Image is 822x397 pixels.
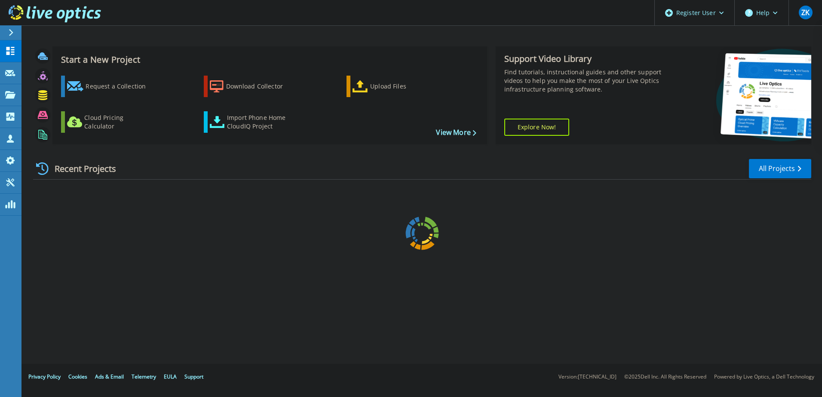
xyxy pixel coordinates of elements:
div: Cloud Pricing Calculator [84,113,153,131]
a: EULA [164,373,177,380]
li: Powered by Live Optics, a Dell Technology [714,374,814,380]
a: Download Collector [204,76,300,97]
div: Download Collector [226,78,295,95]
a: Explore Now! [504,119,570,136]
a: View More [436,128,476,137]
a: Privacy Policy [28,373,61,380]
div: Recent Projects [33,158,128,179]
div: Request a Collection [86,78,154,95]
a: Support [184,373,203,380]
a: Cloud Pricing Calculator [61,111,157,133]
li: Version: [TECHNICAL_ID] [558,374,616,380]
li: © 2025 Dell Inc. All Rights Reserved [624,374,706,380]
h3: Start a New Project [61,55,476,64]
a: Upload Files [347,76,442,97]
span: ZK [801,9,810,16]
div: Upload Files [370,78,439,95]
a: Cookies [68,373,87,380]
div: Find tutorials, instructional guides and other support videos to help you make the most of your L... [504,68,665,94]
a: Telemetry [132,373,156,380]
a: All Projects [749,159,811,178]
a: Request a Collection [61,76,157,97]
a: Ads & Email [95,373,124,380]
div: Import Phone Home CloudIQ Project [227,113,294,131]
div: Support Video Library [504,53,665,64]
